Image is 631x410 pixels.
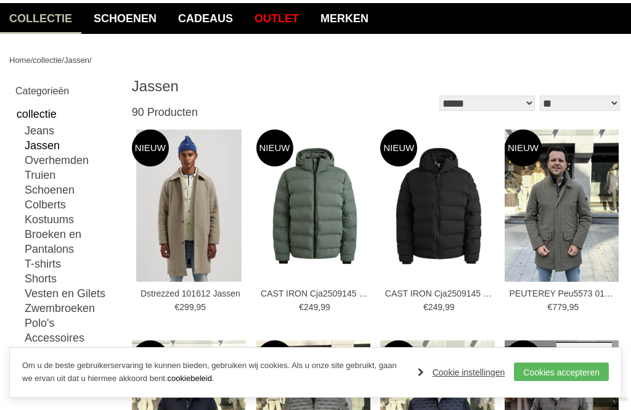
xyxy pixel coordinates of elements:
a: Home [9,55,31,65]
a: Schoenen [84,3,166,34]
span: , [567,302,569,312]
span: 99 [320,302,330,312]
a: PEUTEREY Peu5573 01191942 Jassen [509,288,617,299]
a: Schoenen [25,182,118,197]
img: Dstrezzed 101612 Jassen [136,129,242,282]
a: CAST IRON Cja2509145 Jassen [385,288,493,299]
span: € [548,302,553,312]
a: Broeken en Pantalons [25,227,118,256]
span: 249 [428,302,442,312]
span: € [423,302,428,312]
a: Outlet [245,3,308,34]
span: 90 Producten [132,106,198,118]
a: Accessoires [25,330,118,345]
p: Om u de beste gebruikerservaring te kunnen bieden, gebruiken wij cookies. Als u onze site gebruik... [22,359,405,385]
img: CAST IRON Cja2509145 Jassen [256,147,373,264]
a: Merken [311,3,378,34]
a: Colberts [25,197,118,212]
span: 95 [569,302,579,312]
a: Cadeaus [169,3,242,34]
img: CAST IRON Cja2509145 Jassen [380,147,497,264]
a: collectie [33,55,62,65]
span: 249 [304,302,318,312]
a: Cookies accepteren [514,363,609,381]
a: Terug naar boven [556,342,612,398]
a: Schoenen [15,345,118,364]
a: Kostuums [25,212,118,227]
span: / [89,55,92,65]
span: 779 [552,302,566,312]
span: , [194,302,197,312]
span: / [31,55,33,65]
h2: Categorieën [15,83,118,99]
span: 299 [179,302,193,312]
span: , [442,302,445,312]
span: € [299,302,304,312]
a: Polo's [25,316,118,330]
a: Zwembroeken [25,301,118,316]
a: Vesten en Gilets [25,286,118,301]
a: collectie [15,105,118,123]
a: Shorts [25,271,118,286]
a: Truien [25,168,118,182]
span: / [62,55,64,65]
span: 99 [445,302,455,312]
a: T-shirts [25,256,118,271]
a: Dstrezzed 101612 Jassen [136,288,244,299]
span: , [318,302,320,312]
a: Jassen [25,138,118,153]
a: Cookie instellingen [418,363,505,382]
h1: Jassen [132,77,377,96]
a: cookiebeleid [168,374,212,383]
span: 95 [197,302,206,312]
a: CAST IRON Cja2509145 Jassen [261,288,368,299]
a: Overhemden [25,153,118,168]
img: PEUTEREY Peu5573 01191942 Jassen [505,129,619,282]
span: € [175,302,180,312]
a: Jeans [25,123,118,138]
a: Jassen [64,55,89,65]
